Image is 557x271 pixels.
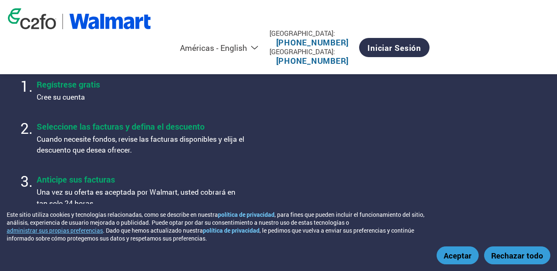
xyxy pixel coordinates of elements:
img: Logotipo de C2FO [8,8,56,29]
p: Cree su cuenta [37,92,245,103]
img: Walmart [69,14,151,29]
p: Cuando necesite fondos, revise las facturas disponibles y elija el descuento que desea ofrecer. [37,134,245,156]
div: [GEOGRAPHIC_DATA]: [270,47,356,56]
h4: Anticipe sus facturas [37,174,245,185]
p: Una vez su oferta es aceptada por Walmart, usted cobrará en tan solo 24 horas. [37,187,245,209]
div: [GEOGRAPHIC_DATA]: [270,29,356,38]
font: Este sitio utiliza cookies y tecnologías relacionadas, como se describe en nuestra , para fines q... [7,211,425,226]
a: Iniciar sesión [359,38,430,57]
h4: Seleccione las facturas y defina el descuento [37,121,245,132]
h4: Regístrese gratis [37,79,245,90]
font: . Dado que hemos actualizado nuestra , le pedimos que vuelva a enviar sus preferencias y continúe... [7,226,414,242]
a: política de privacidad [218,211,275,218]
button: Rechazar todo [484,246,550,264]
button: administrar sus propias preferencias [7,226,103,234]
a: [PHONE_NUMBER] [276,55,349,66]
button: Aceptar [437,246,479,264]
a: [PHONE_NUMBER] [276,37,349,48]
a: política de privacidad [203,226,260,234]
